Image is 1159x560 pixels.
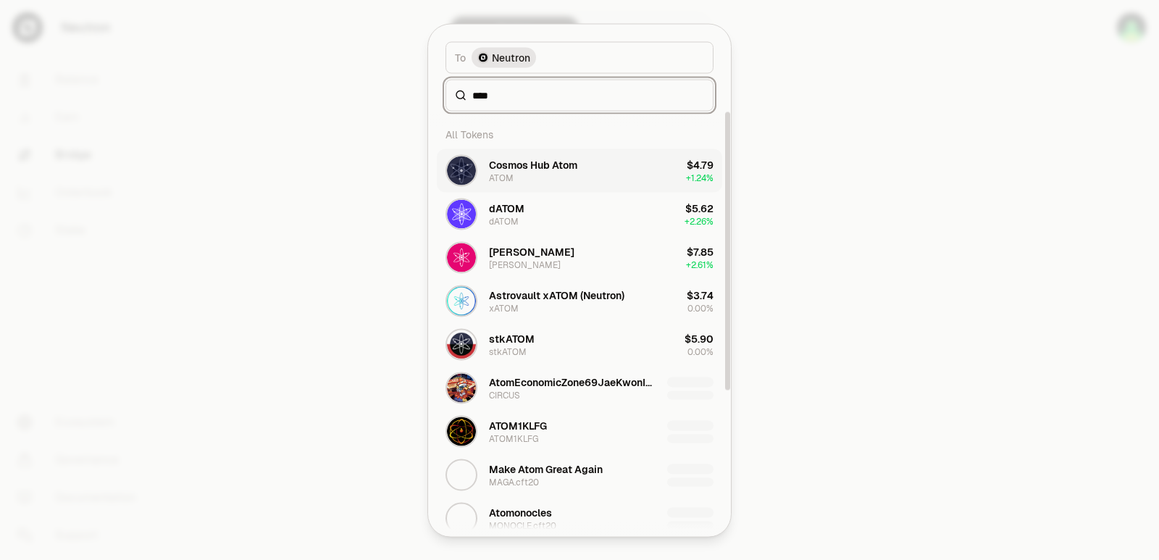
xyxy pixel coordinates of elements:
div: CIRCUS [489,389,520,401]
img: MONOCLE.cft20 Logo [447,503,476,532]
button: ATOM LogoCosmos Hub AtomATOM$4.79+1.24% [437,149,722,192]
button: ToNeutron LogoNeutron [445,41,714,73]
button: xATOM LogoAstrovault xATOM (Neutron)xATOM$3.740.00% [437,279,722,322]
img: xATOM Logo [447,286,476,315]
div: $7.85 [687,244,714,259]
div: ATOM [489,172,514,183]
div: Cosmos Hub Atom [489,157,577,172]
span: + 2.61% [686,259,714,270]
div: dATOM [489,215,519,227]
div: ATOM1KLFG [489,418,547,432]
div: Make Atom Great Again [489,461,603,476]
button: stkATOM LogostkATOMstkATOM$5.900.00% [437,322,722,366]
img: CIRCUS Logo [447,373,476,402]
img: dATOM Logo [447,199,476,228]
button: ATOM1KLFG LogoATOM1KLFGATOM1KLFG [437,409,722,453]
div: [PERSON_NAME] [489,244,574,259]
div: MONOCLE.cft20 [489,519,556,531]
button: CIRCUS LogoAtomEconomicZone69JaeKwonInuCIRCUS [437,366,722,409]
div: $4.79 [687,157,714,172]
button: dATOM LogodATOMdATOM$5.62+2.26% [437,192,722,235]
div: $5.62 [685,201,714,215]
div: $5.90 [685,331,714,346]
img: stkATOM Logo [447,330,476,359]
span: 0.00% [687,302,714,314]
img: Neutron Logo [477,51,489,63]
button: stATOM Logo[PERSON_NAME][PERSON_NAME]$7.85+2.61% [437,235,722,279]
img: MAGA.cft20 Logo [447,460,476,489]
span: To [455,50,466,64]
span: + 1.24% [686,172,714,183]
div: [PERSON_NAME] [489,259,561,270]
div: stkATOM [489,346,527,357]
button: MAGA.cft20 LogoMake Atom Great AgainMAGA.cft20 [437,453,722,496]
div: All Tokens [437,120,722,149]
span: Neutron [492,50,530,64]
div: ATOM1KLFG [489,432,538,444]
img: ATOM1KLFG Logo [447,417,476,446]
img: ATOM Logo [447,156,476,185]
span: + 2.26% [685,215,714,227]
div: $3.74 [687,288,714,302]
button: MONOCLE.cft20 LogoAtomonoclesMONOCLE.cft20 [437,496,722,540]
div: MAGA.cft20 [489,476,539,488]
div: dATOM [489,201,524,215]
div: AtomEconomicZone69JaeKwonInu [489,375,656,389]
span: 0.00% [687,346,714,357]
div: xATOM [489,302,519,314]
img: stATOM Logo [447,243,476,272]
div: Astrovault xATOM (Neutron) [489,288,624,302]
div: Atomonocles [489,505,552,519]
div: stkATOM [489,331,535,346]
